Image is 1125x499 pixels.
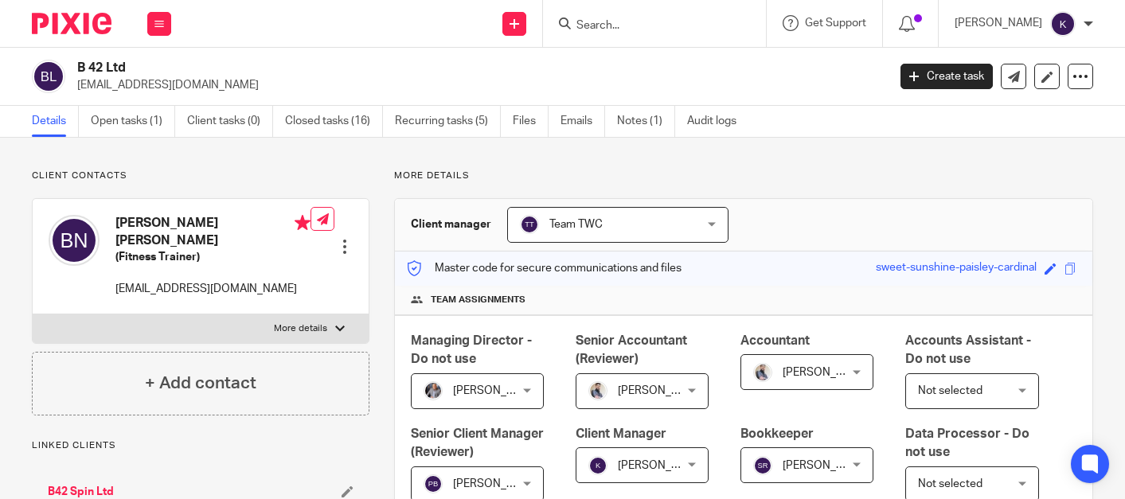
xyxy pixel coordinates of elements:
[77,77,877,93] p: [EMAIL_ADDRESS][DOMAIN_NAME]
[411,216,491,232] h3: Client manager
[285,106,383,137] a: Closed tasks (16)
[411,427,544,458] span: Senior Client Manager (Reviewer)
[424,474,443,493] img: svg%3E
[32,106,79,137] a: Details
[618,460,705,471] span: [PERSON_NAME]
[783,460,870,471] span: [PERSON_NAME]
[453,385,541,396] span: [PERSON_NAME]
[115,281,311,297] p: [EMAIL_ADDRESS][DOMAIN_NAME]
[588,381,607,400] img: Pixie%2002.jpg
[740,427,814,440] span: Bookkeeper
[1050,11,1076,37] img: svg%3E
[424,381,443,400] img: -%20%20-%20studio@ingrained.co.uk%20for%20%20-20220223%20at%20101413%20-%201W1A2026.jpg
[687,106,748,137] a: Audit logs
[783,367,870,378] span: [PERSON_NAME]
[411,334,532,365] span: Managing Director - Do not use
[431,294,525,306] span: Team assignments
[918,478,982,489] span: Not selected
[618,385,705,396] span: [PERSON_NAME]
[576,334,687,365] span: Senior Accountant (Reviewer)
[575,19,718,33] input: Search
[91,106,175,137] a: Open tasks (1)
[295,215,311,231] i: Primary
[145,371,256,396] h4: + Add contact
[187,106,273,137] a: Client tasks (0)
[453,478,541,489] span: [PERSON_NAME]
[32,170,369,182] p: Client contacts
[955,15,1042,31] p: [PERSON_NAME]
[77,60,717,76] h2: B 42 Ltd
[49,215,100,266] img: svg%3E
[520,215,539,234] img: svg%3E
[32,13,111,34] img: Pixie
[876,259,1037,278] div: sweet-sunshine-paisley-cardinal
[617,106,675,137] a: Notes (1)
[576,427,666,440] span: Client Manager
[115,249,311,265] h5: (Fitness Trainer)
[740,334,810,347] span: Accountant
[905,427,1029,458] span: Data Processor - Do not use
[561,106,605,137] a: Emails
[115,215,311,249] h4: [PERSON_NAME] [PERSON_NAME]
[32,439,369,452] p: Linked clients
[918,385,982,396] span: Not selected
[905,334,1031,365] span: Accounts Assistant - Do not use
[753,456,772,475] img: svg%3E
[407,260,682,276] p: Master code for secure communications and files
[395,106,501,137] a: Recurring tasks (5)
[32,60,65,93] img: svg%3E
[900,64,993,89] a: Create task
[588,456,607,475] img: svg%3E
[753,363,772,382] img: Pixie%2002.jpg
[513,106,549,137] a: Files
[274,322,327,335] p: More details
[805,18,866,29] span: Get Support
[394,170,1093,182] p: More details
[549,219,603,230] span: Team TWC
